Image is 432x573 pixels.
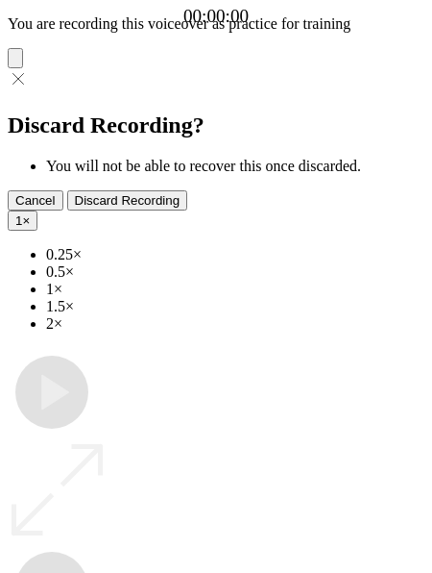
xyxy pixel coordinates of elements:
p: You are recording this voiceover as practice for training [8,15,424,33]
button: 1× [8,211,37,231]
li: You will not be able to recover this once discarded. [46,158,424,175]
button: Discard Recording [67,190,188,211]
span: 1 [15,213,22,228]
li: 1× [46,281,424,298]
li: 0.25× [46,246,424,263]
li: 0.5× [46,263,424,281]
li: 2× [46,315,424,333]
li: 1.5× [46,298,424,315]
a: 00:00:00 [183,6,249,27]
button: Cancel [8,190,63,211]
h2: Discard Recording? [8,112,424,138]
